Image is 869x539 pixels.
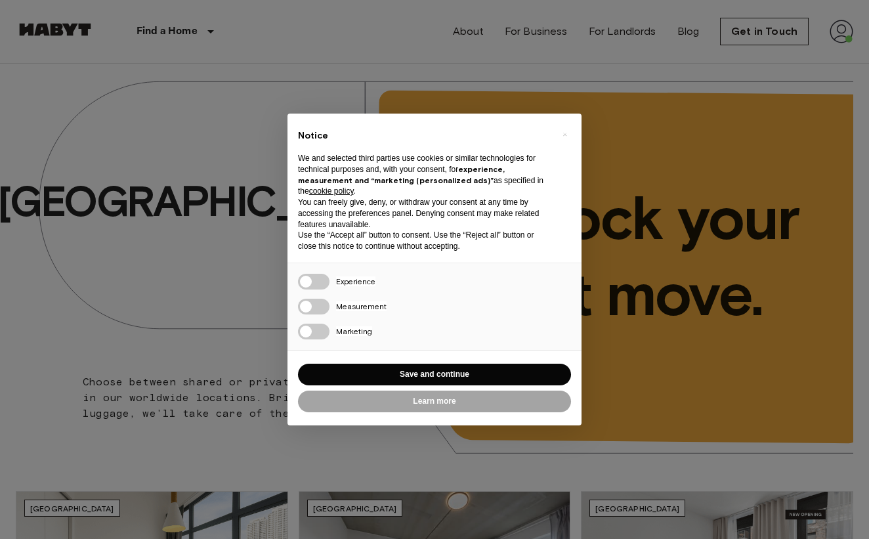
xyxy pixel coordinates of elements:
[298,230,550,252] p: Use the “Accept all” button to consent. Use the “Reject all” button or close this notice to conti...
[298,153,550,197] p: We and selected third parties use cookies or similar technologies for technical purposes and, wit...
[298,364,571,385] button: Save and continue
[336,301,387,311] span: Measurement
[336,326,372,336] span: Marketing
[298,164,505,185] strong: experience, measurement and “marketing (personalized ads)”
[554,124,575,145] button: Close this notice
[298,197,550,230] p: You can freely give, deny, or withdraw your consent at any time by accessing the preferences pane...
[309,186,354,196] a: cookie policy
[562,127,567,142] span: ×
[336,276,375,286] span: Experience
[298,391,571,412] button: Learn more
[298,129,550,142] h2: Notice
